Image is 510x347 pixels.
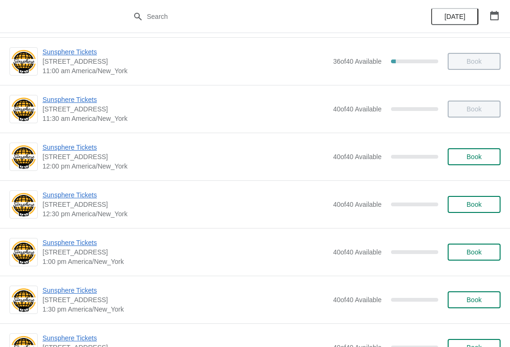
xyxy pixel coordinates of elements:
[467,153,482,161] span: Book
[42,190,328,200] span: Sunsphere Tickets
[42,95,328,104] span: Sunsphere Tickets
[42,57,328,66] span: [STREET_ADDRESS]
[448,244,501,261] button: Book
[333,201,382,208] span: 40 of 40 Available
[42,286,328,295] span: Sunsphere Tickets
[10,96,37,122] img: Sunsphere Tickets | 810 Clinch Avenue, Knoxville, TN, USA | 11:30 am America/New_York
[42,305,328,314] span: 1:30 pm America/New_York
[448,148,501,165] button: Book
[448,196,501,213] button: Book
[333,296,382,304] span: 40 of 40 Available
[146,8,382,25] input: Search
[42,200,328,209] span: [STREET_ADDRESS]
[10,49,37,75] img: Sunsphere Tickets | 810 Clinch Avenue, Knoxville, TN, USA | 11:00 am America/New_York
[333,58,382,65] span: 36 of 40 Available
[467,296,482,304] span: Book
[42,143,328,152] span: Sunsphere Tickets
[42,238,328,247] span: Sunsphere Tickets
[444,13,465,20] span: [DATE]
[42,247,328,257] span: [STREET_ADDRESS]
[42,66,328,76] span: 11:00 am America/New_York
[10,239,37,265] img: Sunsphere Tickets | 810 Clinch Avenue, Knoxville, TN, USA | 1:00 pm America/New_York
[42,104,328,114] span: [STREET_ADDRESS]
[42,114,328,123] span: 11:30 am America/New_York
[42,295,328,305] span: [STREET_ADDRESS]
[10,144,37,170] img: Sunsphere Tickets | 810 Clinch Avenue, Knoxville, TN, USA | 12:00 pm America/New_York
[42,47,328,57] span: Sunsphere Tickets
[10,192,37,218] img: Sunsphere Tickets | 810 Clinch Avenue, Knoxville, TN, USA | 12:30 pm America/New_York
[42,161,328,171] span: 12:00 pm America/New_York
[42,209,328,219] span: 12:30 pm America/New_York
[10,287,37,313] img: Sunsphere Tickets | 810 Clinch Avenue, Knoxville, TN, USA | 1:30 pm America/New_York
[42,257,328,266] span: 1:00 pm America/New_York
[333,105,382,113] span: 40 of 40 Available
[42,152,328,161] span: [STREET_ADDRESS]
[467,248,482,256] span: Book
[431,8,478,25] button: [DATE]
[467,201,482,208] span: Book
[448,291,501,308] button: Book
[333,153,382,161] span: 40 of 40 Available
[42,333,328,343] span: Sunsphere Tickets
[333,248,382,256] span: 40 of 40 Available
